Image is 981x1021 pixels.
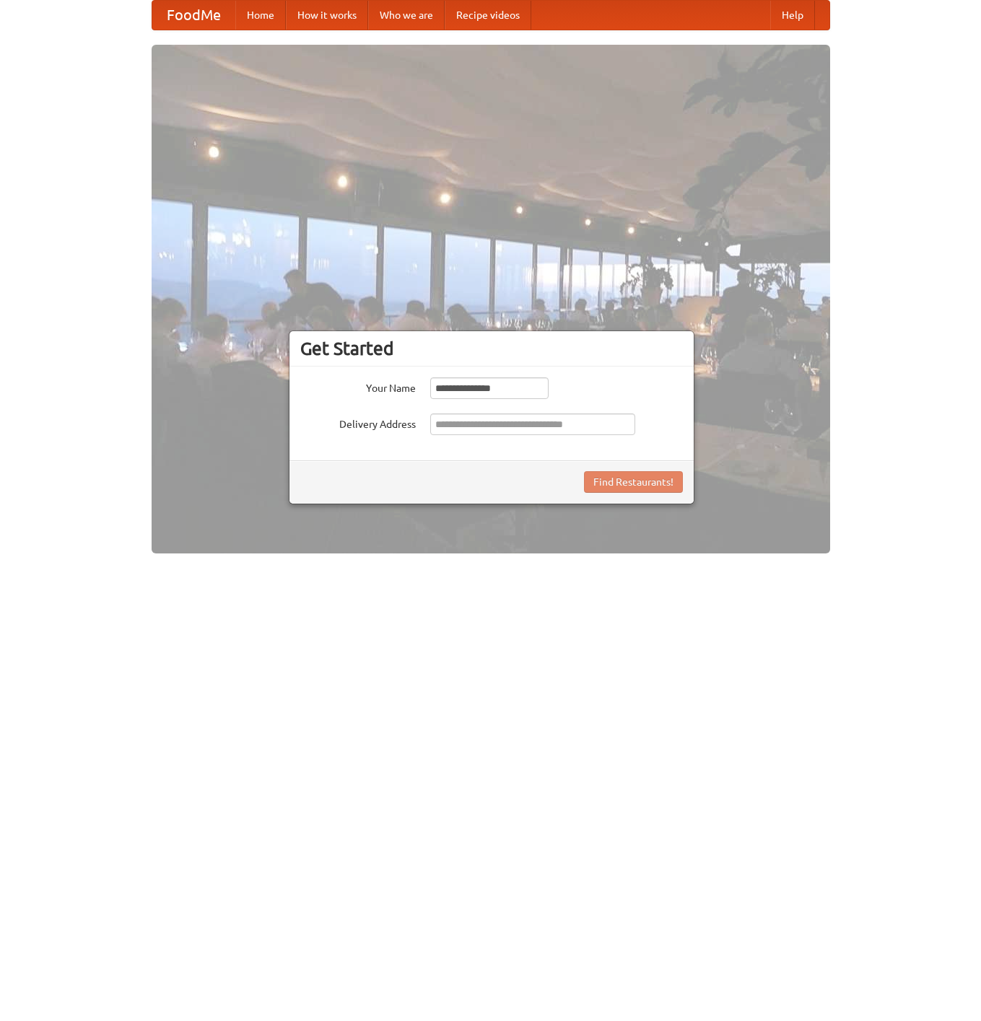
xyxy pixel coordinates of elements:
[235,1,286,30] a: Home
[770,1,815,30] a: Help
[300,377,416,395] label: Your Name
[286,1,368,30] a: How it works
[152,1,235,30] a: FoodMe
[584,471,683,493] button: Find Restaurants!
[368,1,445,30] a: Who we are
[300,413,416,431] label: Delivery Address
[445,1,531,30] a: Recipe videos
[300,338,683,359] h3: Get Started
